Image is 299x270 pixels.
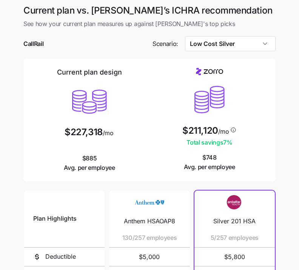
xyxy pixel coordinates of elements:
[23,19,276,29] span: See how your current plan measures up against [PERSON_NAME]'s top picks
[64,163,115,172] span: Avg. per employee
[213,217,256,226] span: Silver 201 HSA
[23,39,43,49] span: CallRail
[124,217,175,226] span: Anthem HSAOAP8
[134,195,165,209] img: Carrier
[218,128,229,134] span: /mo
[33,214,77,223] span: Plan Highlights
[203,248,266,266] span: $5,800
[184,162,235,172] span: Avg. per employee
[57,68,122,77] h2: Current plan design
[103,130,114,136] span: /mo
[64,154,115,172] span: $885
[65,128,102,137] span: $227,318
[184,153,235,172] span: $748
[153,39,178,49] span: Scenario:
[219,195,250,209] img: Carrier
[23,5,276,16] h1: Current plan vs. [PERSON_NAME]’s ICHRA recommendation
[182,126,218,135] span: $211,120
[122,233,177,243] span: 130/257 employees
[45,252,76,261] span: Deductible
[118,248,180,266] span: $5,000
[211,233,259,243] span: 5/257 employees
[182,138,236,147] span: Total savings 7 %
